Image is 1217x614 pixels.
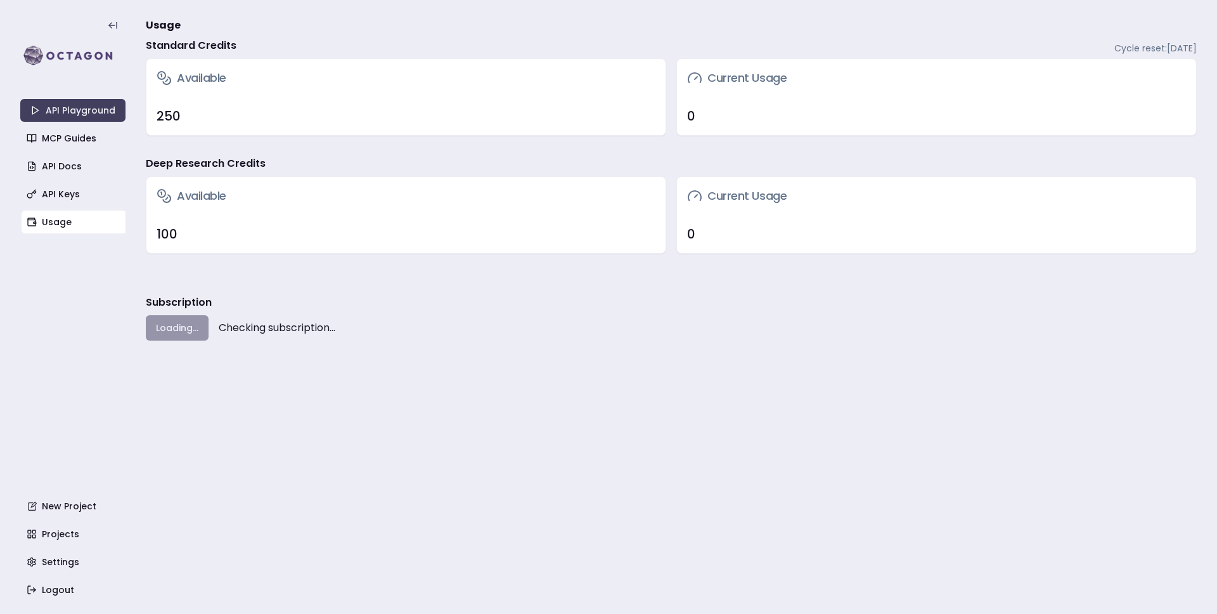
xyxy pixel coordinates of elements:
[22,578,127,601] a: Logout
[1114,42,1197,55] span: Cycle reset: [DATE]
[146,38,236,53] h4: Standard Credits
[157,225,655,243] div: 100
[146,156,266,171] h4: Deep Research Credits
[20,43,126,69] img: logo-rect-yK7x_WSZ.svg
[22,183,127,206] a: API Keys
[22,211,127,233] a: Usage
[157,107,655,125] div: 250
[20,99,126,122] a: API Playground
[22,523,127,545] a: Projects
[22,127,127,150] a: MCP Guides
[157,187,226,205] h3: Available
[146,295,212,310] h3: Subscription
[687,107,1186,125] div: 0
[687,225,1186,243] div: 0
[687,69,787,87] h3: Current Usage
[157,69,226,87] h3: Available
[22,155,127,178] a: API Docs
[219,320,335,336] span: Checking subscription...
[22,551,127,573] a: Settings
[146,18,181,33] span: Usage
[22,495,127,518] a: New Project
[687,187,787,205] h3: Current Usage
